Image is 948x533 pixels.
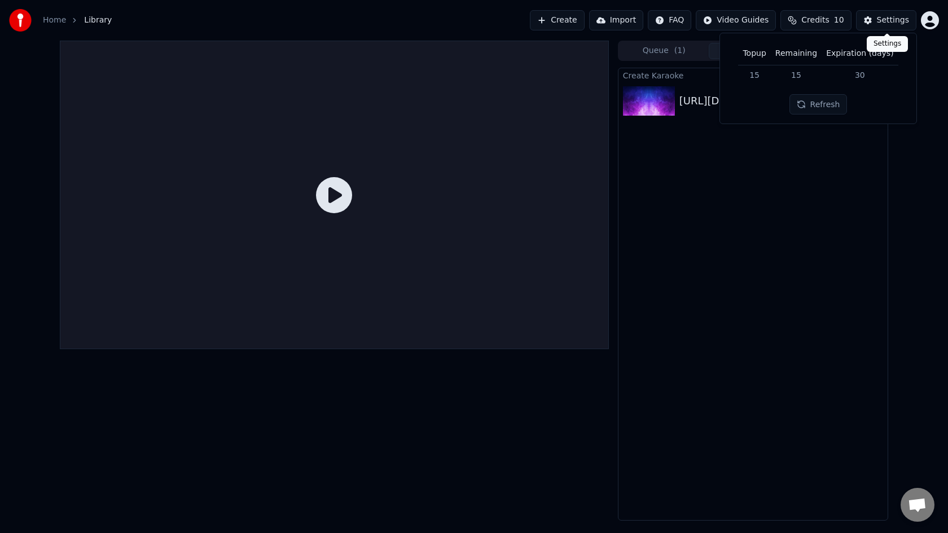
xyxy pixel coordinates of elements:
[801,15,829,26] span: Credits
[43,15,66,26] a: Home
[789,94,848,114] button: Refresh
[620,43,709,59] button: Queue
[856,10,916,30] button: Settings
[771,42,822,65] th: Remaining
[771,65,822,85] td: 15
[43,15,112,26] nav: breadcrumb
[589,10,643,30] button: Import
[679,93,792,109] div: [URL][DOMAIN_NAME]
[738,65,770,85] td: 15
[674,45,686,56] span: ( 1 )
[530,10,585,30] button: Create
[9,9,32,32] img: youka
[696,10,776,30] button: Video Guides
[877,15,909,26] div: Settings
[738,42,770,65] th: Topup
[822,65,898,85] td: 30
[618,68,888,82] div: Create Karaoke
[901,488,934,522] a: Open chat
[867,36,908,52] div: Settings
[648,10,691,30] button: FAQ
[780,10,851,30] button: Credits10
[709,43,798,59] button: Jobs
[822,42,898,65] th: Expiration (days)
[834,15,844,26] span: 10
[84,15,112,26] span: Library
